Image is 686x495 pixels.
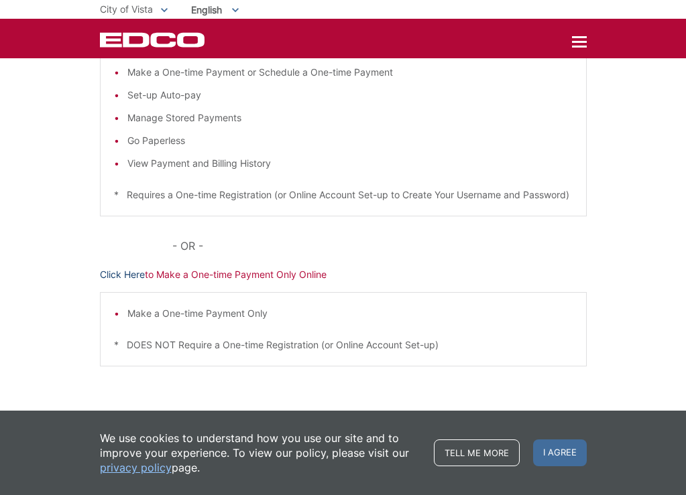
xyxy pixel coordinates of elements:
li: Set-up Auto-pay [127,88,573,102]
li: View Payment and Billing History [127,156,573,171]
a: EDCD logo. Return to the homepage. [100,32,207,48]
span: City of Vista [100,3,153,15]
li: Go Paperless [127,133,573,148]
p: We use cookies to understand how you use our site and to improve your experience. To view our pol... [100,431,420,475]
li: Manage Stored Payments [127,111,573,125]
p: * Requires a One-time Registration (or Online Account Set-up to Create Your Username and Password) [114,188,573,202]
a: privacy policy [100,460,172,475]
span: I agree [533,439,587,466]
li: Make a One-time Payment Only [127,306,573,321]
a: Tell me more [434,439,520,466]
p: * DOES NOT Require a One-time Registration (or Online Account Set-up) [114,338,573,352]
p: to Make a One-time Payment Only Online [100,267,587,282]
p: - OR - [172,236,586,255]
a: Click Here [100,267,145,282]
li: Make a One-time Payment or Schedule a One-time Payment [127,65,573,80]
